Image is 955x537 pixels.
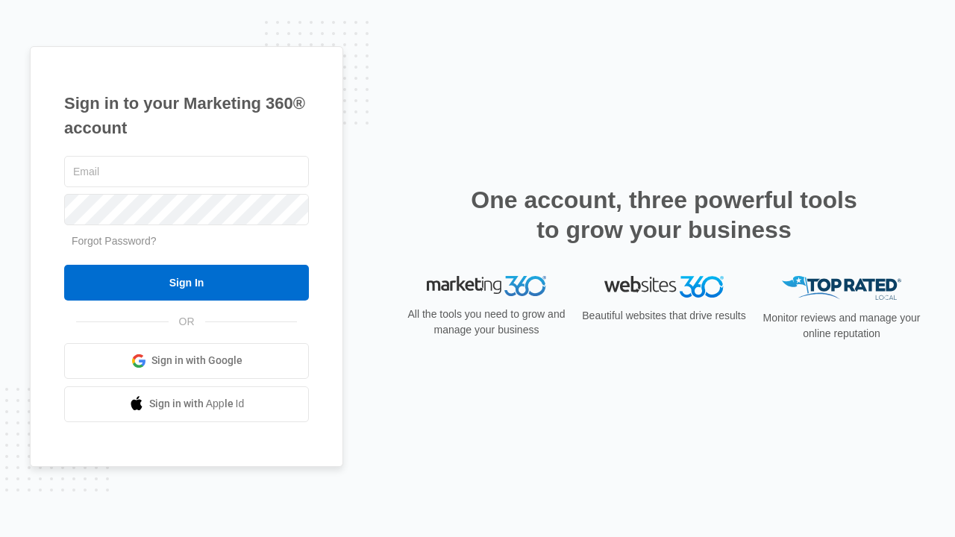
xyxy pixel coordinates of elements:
[64,156,309,187] input: Email
[580,308,748,324] p: Beautiful websites that drive results
[427,276,546,297] img: Marketing 360
[169,314,205,330] span: OR
[149,396,245,412] span: Sign in with Apple Id
[64,386,309,422] a: Sign in with Apple Id
[72,235,157,247] a: Forgot Password?
[466,185,862,245] h2: One account, three powerful tools to grow your business
[64,265,309,301] input: Sign In
[403,307,570,338] p: All the tools you need to grow and manage your business
[758,310,925,342] p: Monitor reviews and manage your online reputation
[64,91,309,140] h1: Sign in to your Marketing 360® account
[782,276,901,301] img: Top Rated Local
[64,343,309,379] a: Sign in with Google
[151,353,242,368] span: Sign in with Google
[604,276,724,298] img: Websites 360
